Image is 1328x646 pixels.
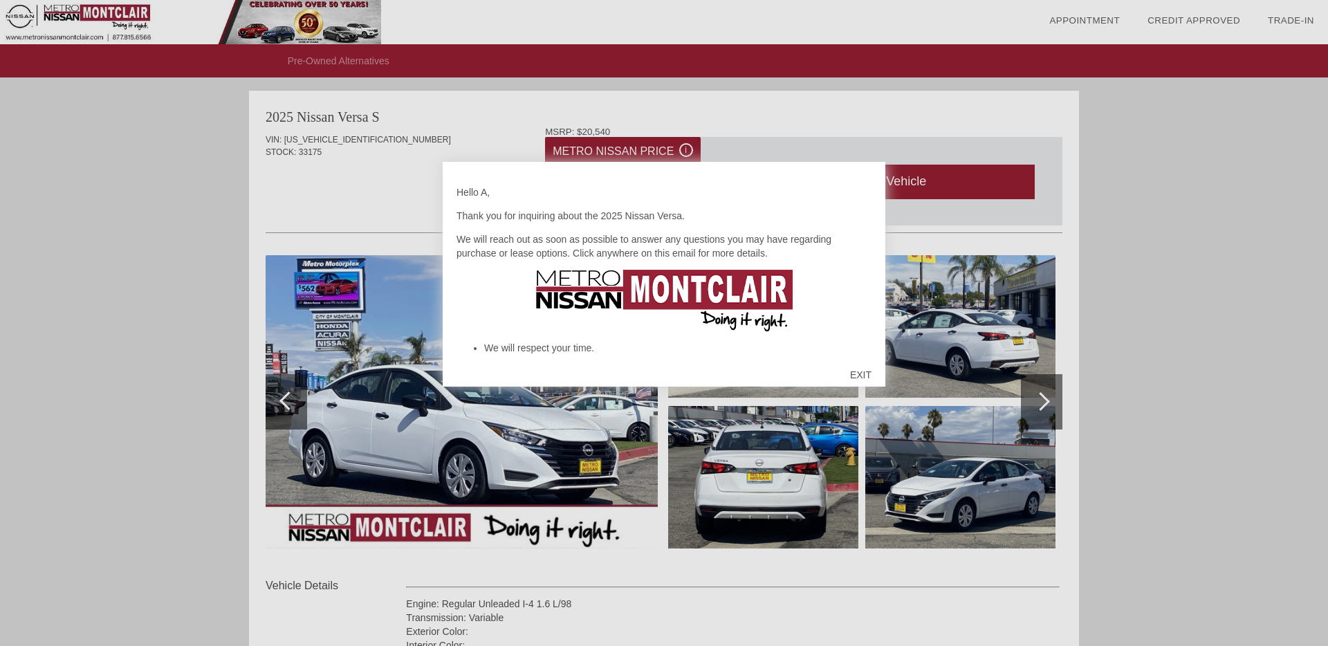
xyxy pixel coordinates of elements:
p: We will reach out as soon as possible to answer any questions you may have regarding purchase or ... [456,232,871,260]
a: Credit Approved [1147,15,1240,26]
li: We will market our products and services honestly. [484,355,871,369]
li: We will respect your time. [484,341,871,355]
p: Thank you for inquiring about the 2025 Nissan Versa. [456,209,871,223]
a: Trade-In [1268,15,1314,26]
p: Hello A, [456,185,871,199]
a: Appointment [1049,15,1120,26]
div: EXIT [836,354,885,396]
